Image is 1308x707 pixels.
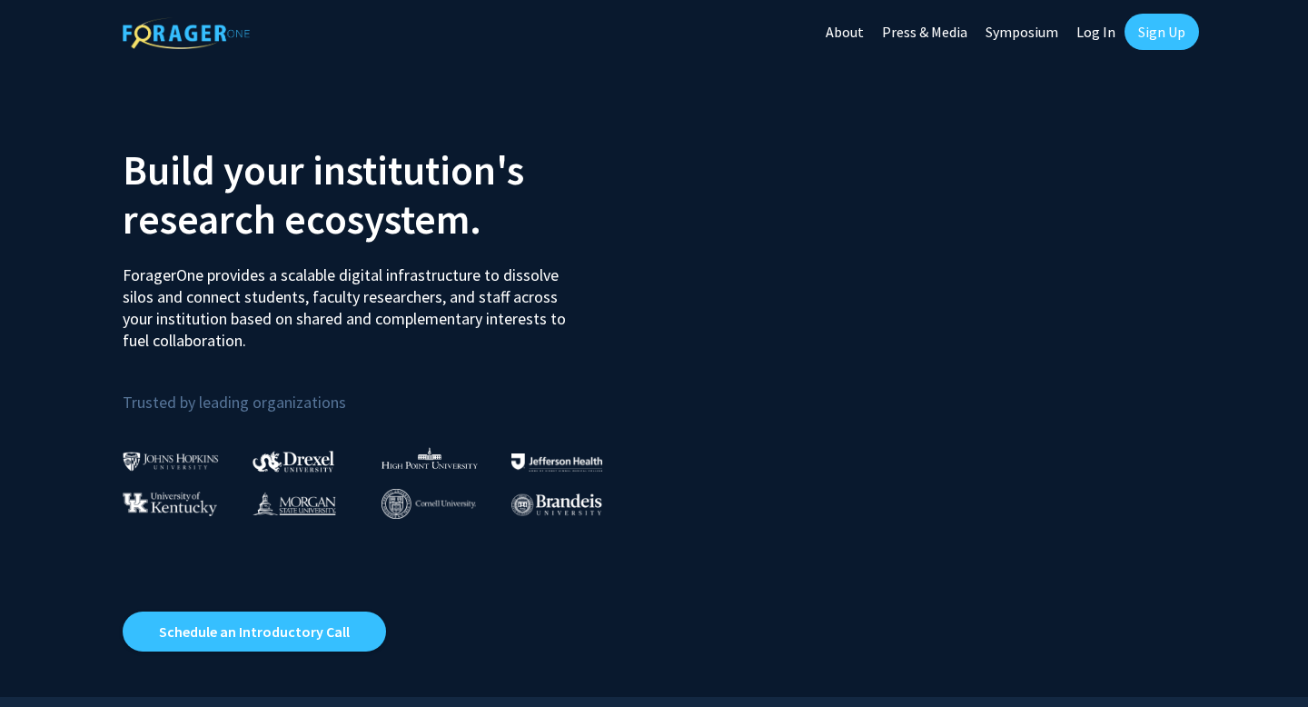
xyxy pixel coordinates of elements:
[511,493,602,516] img: Brandeis University
[123,492,217,516] img: University of Kentucky
[253,451,334,472] img: Drexel University
[123,145,640,244] h2: Build your institution's research ecosystem.
[123,251,579,352] p: ForagerOne provides a scalable digital infrastructure to dissolve silos and connect students, fac...
[381,447,478,469] img: High Point University
[381,489,476,519] img: Cornell University
[123,452,219,471] img: Johns Hopkins University
[123,17,250,49] img: ForagerOne Logo
[123,366,640,416] p: Trusted by leading organizations
[511,453,602,471] img: Thomas Jefferson University
[253,492,336,515] img: Morgan State University
[123,612,386,652] a: Opens in a new tab
[1125,14,1199,50] a: Sign Up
